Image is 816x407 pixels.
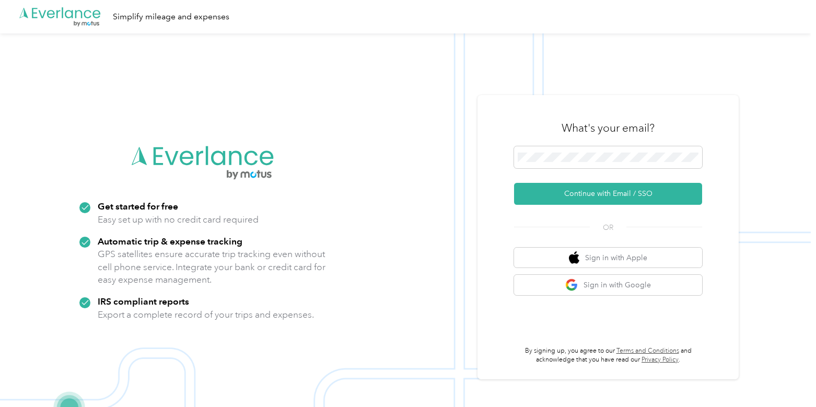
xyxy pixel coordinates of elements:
p: GPS satellites ensure accurate trip tracking even without cell phone service. Integrate your bank... [98,248,326,286]
iframe: Everlance-gr Chat Button Frame [757,348,816,407]
h3: What's your email? [562,121,655,135]
img: google logo [565,278,578,292]
strong: Automatic trip & expense tracking [98,236,242,247]
a: Privacy Policy [642,356,679,364]
div: Simplify mileage and expenses [113,10,229,24]
p: Easy set up with no credit card required [98,213,259,226]
a: Terms and Conditions [616,347,679,355]
strong: IRS compliant reports [98,296,189,307]
button: Continue with Email / SSO [514,183,702,205]
button: apple logoSign in with Apple [514,248,702,268]
img: apple logo [569,251,579,264]
p: Export a complete record of your trips and expenses. [98,308,314,321]
strong: Get started for free [98,201,178,212]
p: By signing up, you agree to our and acknowledge that you have read our . [514,346,702,365]
span: OR [590,222,626,233]
button: google logoSign in with Google [514,275,702,295]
